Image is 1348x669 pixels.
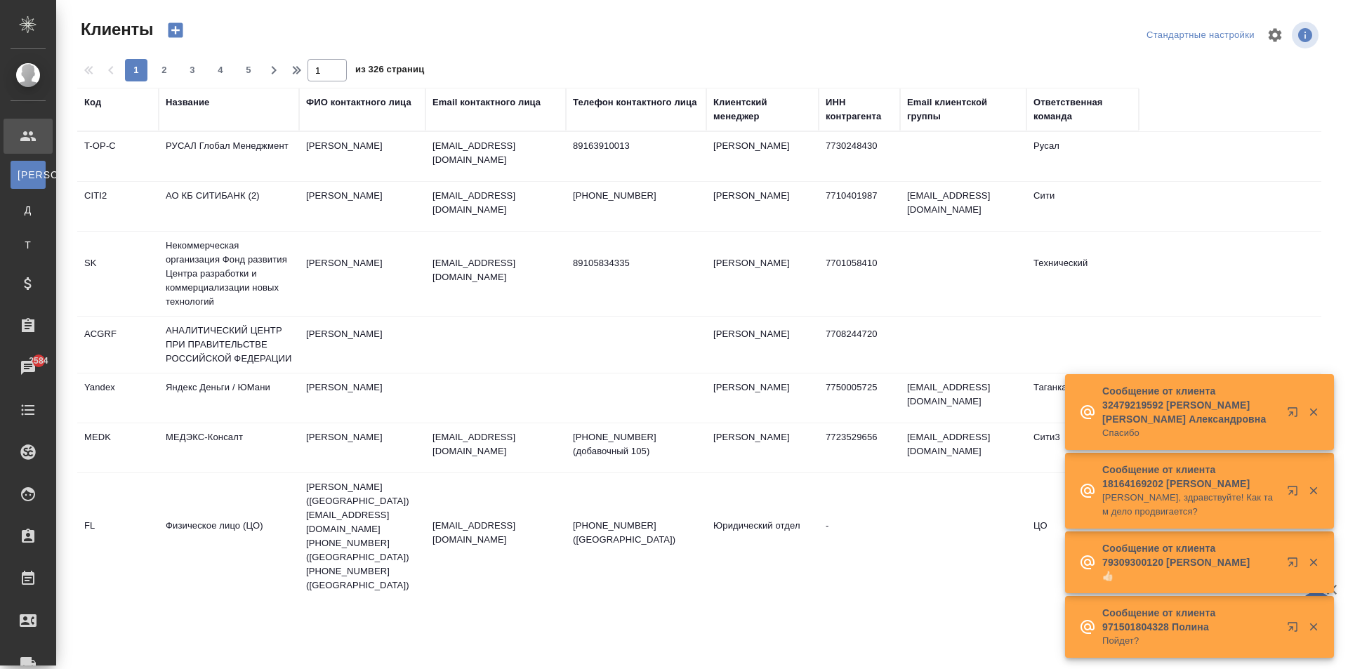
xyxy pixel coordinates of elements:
td: [EMAIL_ADDRESS][DOMAIN_NAME] [900,423,1026,472]
td: T-OP-C [77,132,159,181]
td: Физическое лицо (ЦО) [159,512,299,561]
div: split button [1143,25,1258,46]
p: [EMAIL_ADDRESS][DOMAIN_NAME] [432,189,559,217]
span: 2 [153,63,176,77]
span: 5 [237,63,260,77]
button: Закрыть [1299,621,1328,633]
p: [EMAIL_ADDRESS][DOMAIN_NAME] [432,256,559,284]
p: [EMAIL_ADDRESS][DOMAIN_NAME] [432,139,559,167]
td: Таганка [1026,373,1139,423]
td: [EMAIL_ADDRESS][DOMAIN_NAME] [900,373,1026,423]
p: 89105834335 [573,256,699,270]
button: Закрыть [1299,406,1328,418]
td: Русал [1026,132,1139,181]
p: Сообщение от клиента 18164169202 [PERSON_NAME] [1102,463,1278,491]
td: [PERSON_NAME] [299,320,425,369]
div: ИНН контрагента [826,95,893,124]
div: Клиентский менеджер [713,95,812,124]
td: 7750005725 [819,373,900,423]
td: MEDK [77,423,159,472]
td: Юридический отдел [706,512,819,561]
button: Создать [159,18,192,42]
div: Код [84,95,101,110]
td: [PERSON_NAME] [299,249,425,298]
td: [PERSON_NAME] [299,182,425,231]
td: [PERSON_NAME] [706,182,819,231]
td: FL [77,512,159,561]
div: ФИО контактного лица [306,95,411,110]
td: - [819,512,900,561]
button: 3 [181,59,204,81]
td: [PERSON_NAME] [299,373,425,423]
button: Закрыть [1299,556,1328,569]
a: Т [11,231,46,259]
button: 4 [209,59,232,81]
td: Технический [1026,249,1139,298]
div: Название [166,95,209,110]
td: РУСАЛ Глобал Менеджмент [159,132,299,181]
button: Открыть в новой вкладке [1278,613,1312,647]
td: [PERSON_NAME] [299,132,425,181]
button: Закрыть [1299,484,1328,497]
td: 7723529656 [819,423,900,472]
span: Посмотреть информацию [1292,22,1321,48]
td: Yandex [77,373,159,423]
td: 7708244720 [819,320,900,369]
div: Телефон контактного лица [573,95,697,110]
p: 👍🏻 [1102,569,1278,583]
a: [PERSON_NAME] [11,161,46,189]
span: 3 [181,63,204,77]
td: SK [77,249,159,298]
td: [PERSON_NAME] [706,320,819,369]
a: Д [11,196,46,224]
p: Спасибо [1102,426,1278,440]
span: Клиенты [77,18,153,41]
td: [EMAIL_ADDRESS][DOMAIN_NAME] [900,182,1026,231]
p: Сообщение от клиента 32479219592 [PERSON_NAME] [PERSON_NAME] Александровна [1102,384,1278,426]
span: 2584 [20,354,56,368]
p: Сообщение от клиента 79309300120 [PERSON_NAME] [1102,541,1278,569]
p: [PHONE_NUMBER] [573,189,699,203]
button: 5 [237,59,260,81]
td: [PERSON_NAME] [706,132,819,181]
span: Д [18,203,39,217]
p: [PHONE_NUMBER] (добавочный 105) [573,430,699,458]
p: 89163910013 [573,139,699,153]
button: Открыть в новой вкладке [1278,548,1312,582]
div: Ответственная команда [1033,95,1132,124]
td: 7730248430 [819,132,900,181]
p: Сообщение от клиента 971501804328 Полина [1102,606,1278,634]
td: МЕДЭКС-Консалт [159,423,299,472]
td: [PERSON_NAME] [299,423,425,472]
td: [PERSON_NAME] [706,373,819,423]
td: Сити3 [1026,423,1139,472]
span: [PERSON_NAME] [18,168,39,182]
div: Email клиентской группы [907,95,1019,124]
td: Сити [1026,182,1139,231]
button: Открыть в новой вкладке [1278,477,1312,510]
a: 2584 [4,350,53,385]
td: АО КБ СИТИБАНК (2) [159,182,299,231]
td: CITI2 [77,182,159,231]
span: Настроить таблицу [1258,18,1292,52]
span: Т [18,238,39,252]
td: [PERSON_NAME] [706,423,819,472]
div: Email контактного лица [432,95,541,110]
p: [EMAIL_ADDRESS][DOMAIN_NAME] [432,430,559,458]
td: 7701058410 [819,249,900,298]
td: [PERSON_NAME] [706,249,819,298]
p: [EMAIL_ADDRESS][DOMAIN_NAME] [432,519,559,547]
span: 4 [209,63,232,77]
td: АНАЛИТИЧЕСКИЙ ЦЕНТР ПРИ ПРАВИТЕЛЬСТВЕ РОССИЙСКОЙ ФЕДЕРАЦИИ [159,317,299,373]
p: Пойдет? [1102,634,1278,648]
td: ЦО [1026,512,1139,561]
td: 7710401987 [819,182,900,231]
p: [PERSON_NAME], здравствуйте! Как там дело продвигается? [1102,491,1278,519]
td: [PERSON_NAME] ([GEOGRAPHIC_DATA]) [EMAIL_ADDRESS][DOMAIN_NAME] [PHONE_NUMBER] ([GEOGRAPHIC_DATA])... [299,473,425,600]
button: Открыть в новой вкладке [1278,398,1312,432]
td: Некоммерческая организация Фонд развития Центра разработки и коммерциализации новых технологий [159,232,299,316]
td: Яндекс Деньги / ЮМани [159,373,299,423]
p: [PHONE_NUMBER] ([GEOGRAPHIC_DATA]) [573,519,699,547]
td: ACGRF [77,320,159,369]
span: из 326 страниц [355,61,424,81]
